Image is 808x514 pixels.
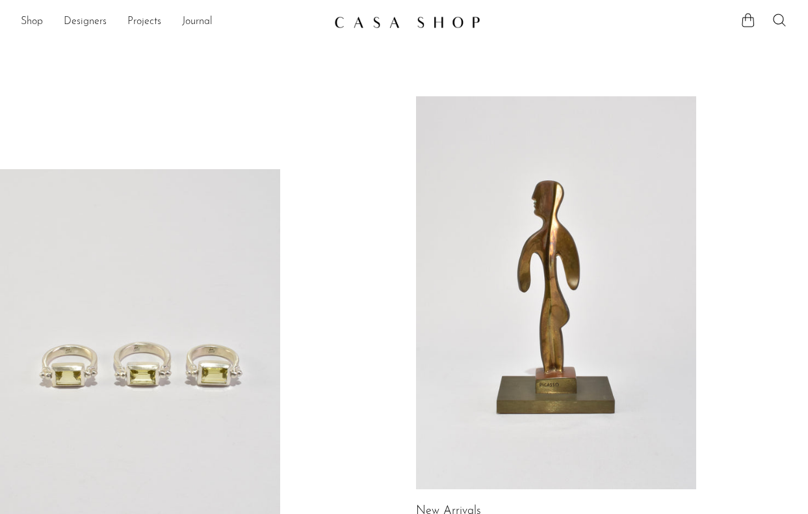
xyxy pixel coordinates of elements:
[21,11,324,33] ul: NEW HEADER MENU
[21,11,324,33] nav: Desktop navigation
[182,14,213,31] a: Journal
[21,14,43,31] a: Shop
[64,14,107,31] a: Designers
[127,14,161,31] a: Projects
